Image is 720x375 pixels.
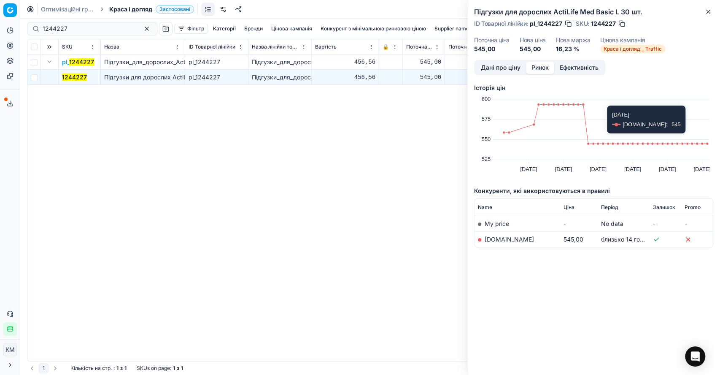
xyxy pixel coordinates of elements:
span: Краса і доглядЗастосовані [109,5,194,14]
span: Name [478,204,492,211]
td: - [650,216,681,231]
span: My price [485,220,509,227]
nav: pagination [27,363,60,373]
span: Краса і догляд _ Traffic [600,45,665,53]
span: pl_ [62,58,94,66]
div: 456,56 [315,58,375,66]
text: 525 [482,156,491,162]
span: близько 14 годин тому [601,236,666,243]
span: Підгузки для дорослих ActiLife Med Basic L 30 шт. [104,73,250,81]
td: - [560,216,598,231]
button: Ефективність [554,62,604,74]
span: SKU : [576,21,589,27]
h5: Конкуренти, які використовуються в правилі [474,187,713,195]
text: 575 [482,116,491,122]
dt: Нова маржа [556,37,591,43]
td: - [681,216,713,231]
div: 545,00 [406,58,441,66]
span: SKUs on page : [137,365,171,372]
span: 1244227 [591,19,616,28]
dd: 545,00 [520,45,546,53]
strong: 1 [181,365,183,372]
strong: з [120,365,123,372]
button: Go to next page [50,363,60,373]
span: Застосовані [156,5,194,14]
div: 456,56 [315,73,375,82]
span: Кількість на стр. [70,365,112,372]
button: Supplier name [431,24,472,34]
button: 1 [39,363,49,373]
span: SKU [62,43,73,50]
span: Краса і догляд [109,5,152,14]
button: Expand all [44,42,54,52]
text: [DATE] [659,166,676,172]
button: Фільтр [174,24,208,34]
nav: breadcrumb [41,5,194,14]
button: Дані про ціну [475,62,526,74]
button: КM [3,343,17,356]
span: 545,00 [563,236,583,243]
button: Цінова кампанія [268,24,316,34]
h2: Підгузки для дорослих ActiLife Med Basic L 30 шт. [474,7,713,17]
span: Залишок [653,204,675,211]
button: Категорії [210,24,239,34]
dd: 16,23 % [556,45,591,53]
dt: Цінова кампанія [600,37,665,43]
td: No data [598,216,650,231]
button: Ринок [526,62,554,74]
span: КM [4,343,16,356]
div: Підгузки_для_дорослих_ActiLife_Med_Basic_L_30_шт. [252,73,308,82]
text: [DATE] [555,166,572,172]
div: Підгузки_для_дорослих_ActiLife_Med_Basic_L_30_шт. [252,58,308,66]
text: [DATE] [624,166,641,172]
dt: Поточна ціна [474,37,510,43]
input: Пошук по SKU або назві [43,24,135,33]
text: 600 [482,96,491,102]
div: 545,00 [448,58,504,66]
button: Go to previous page [27,363,37,373]
span: 🔒 [383,43,389,50]
text: 550 [482,136,491,142]
div: : [70,365,127,372]
text: [DATE] [693,166,710,172]
strong: 1 [124,365,127,372]
span: pl_1244227 [530,19,562,28]
a: Оптимізаційні групи [41,5,95,14]
strong: з [177,365,179,372]
span: Promo [685,204,701,211]
button: Бренди [241,24,266,34]
button: Expand [44,57,54,67]
span: Вартість [315,43,337,50]
div: pl_1244227 [189,58,245,66]
strong: 1 [173,365,175,372]
a: [DOMAIN_NAME] [485,236,534,243]
button: 1244227 [62,73,87,82]
span: Ціна [563,204,574,211]
text: [DATE] [520,166,537,172]
div: 545,00 [448,73,504,82]
span: Поточна промо ціна [448,43,496,50]
div: 545,00 [406,73,441,82]
span: ID Товарної лінійки : [474,21,528,27]
h5: Історія цін [474,84,713,92]
span: Назва лінійки товарів [252,43,299,50]
div: pl_1244227 [189,73,245,82]
span: Поточна ціна [406,43,433,50]
dt: Нова ціна [520,37,546,43]
span: ID Товарної лінійки [189,43,235,50]
text: [DATE] [590,166,607,172]
span: Підгузки_для_дорослих_ActiLife_Med_Basic_L_30_шт. [104,58,256,65]
span: Період [601,204,618,211]
mark: 1244227 [69,58,94,65]
dd: 545,00 [474,45,510,53]
button: Конкурент з мінімальною ринковою ціною [317,24,429,34]
span: Назва [104,43,119,50]
div: Open Intercom Messenger [685,346,705,367]
strong: 1 [116,365,119,372]
button: pl_1244227 [62,58,94,66]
